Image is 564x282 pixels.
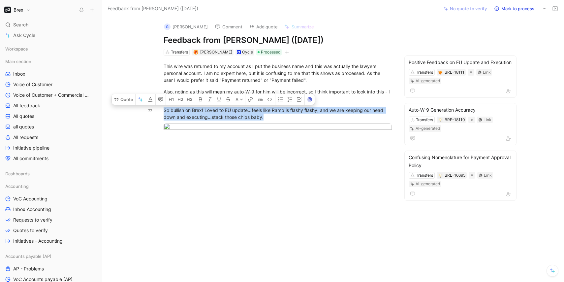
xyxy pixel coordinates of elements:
[484,172,492,179] div: Link
[5,58,31,65] span: Main section
[3,132,99,142] a: All requests
[3,56,99,163] div: Main sectionInboxVoice of CustomerVoice of Customer + Commercial NRR FeedbackAll feedbackAll quot...
[212,22,245,31] button: Comment
[438,173,443,178] button: 💡
[416,125,440,132] div: AI-generated
[3,143,99,153] a: Initiative pipeline
[112,94,135,105] button: Quote
[416,181,440,187] div: AI-generated
[3,101,99,111] a: All feedback
[5,183,29,190] span: Accounting
[3,80,99,89] a: Voice of Customer
[3,169,99,181] div: Dashboards
[3,264,99,274] a: AP - Problems
[14,7,23,13] h1: Brex
[3,111,99,121] a: All quotes
[438,174,442,178] img: 💡
[13,265,44,272] span: AP - Problems
[13,227,48,234] span: Quotes to verify
[13,113,34,120] span: All quotes
[3,5,32,15] button: BrexBrex
[13,71,25,77] span: Inbox
[484,117,491,123] div: Link
[3,56,99,66] div: Main section
[246,22,281,31] button: Add quote
[164,88,392,102] div: Also, noting as this will mean my auto-W-9 for him will be incorrect, so I think important to loo...
[5,170,30,177] span: Dashboards
[13,155,48,162] span: All commitments
[3,181,99,246] div: AccountingVoC AccountingInbox AccountingRequests to verifyQuotes to verifyInitiatives - Accounting
[3,69,99,79] a: Inbox
[13,145,49,151] span: Initiative pipeline
[491,4,537,13] button: Mark to process
[164,63,392,84] div: This wire was returned to my account as I put the business name and this was actually the lawyers...
[234,94,245,105] button: A
[3,215,99,225] a: Requests to verify
[3,20,99,30] div: Search
[194,51,198,54] img: avatar
[13,206,51,213] span: Inbox Accounting
[161,22,211,32] button: G[PERSON_NAME]
[445,172,465,179] div: BRE-16695
[416,69,433,76] div: Transfers
[441,4,490,13] button: No quote to verify
[5,46,28,52] span: Workspace
[409,154,512,169] div: Confusing Nomenclature for Payment Approval Policy
[13,238,63,244] span: Initiatives - Accounting
[242,49,253,55] div: Cycle
[3,169,99,179] div: Dashboards
[3,181,99,191] div: Accounting
[13,134,38,141] span: All requests
[438,118,443,122] button: 💡
[256,49,282,55] div: Processed
[3,251,99,261] div: Accounts payable (AP)
[13,81,52,88] span: Voice of Customer
[3,194,99,204] a: VoC Accounting
[483,69,491,76] div: Link
[13,102,40,109] span: All feedback
[13,21,28,29] span: Search
[13,123,34,130] span: all quotes
[3,236,99,246] a: Initiatives - Accounting
[3,44,99,54] div: Workspace
[171,49,188,55] div: Transfers
[261,49,280,55] span: Processed
[438,71,442,75] img: 🧡
[3,226,99,235] a: Quotes to verify
[3,204,99,214] a: Inbox Accounting
[416,78,440,84] div: AI-generated
[3,154,99,163] a: All commitments
[409,58,512,66] div: Positive Feedback on EU Update and Execution
[409,106,512,114] div: Auto-W-9 Generation Accuracy
[13,31,35,39] span: Ask Cycle
[438,70,443,75] button: 🧡
[4,7,11,13] img: Brex
[292,24,314,30] span: Summarize
[3,122,99,132] a: all quotes
[3,30,99,40] a: Ask Cycle
[5,253,51,260] span: Accounts payable (AP)
[445,69,464,76] div: BRE-18111
[438,118,442,122] img: 💡
[164,35,392,46] h1: Feedback from [PERSON_NAME] ([DATE])
[200,50,232,54] span: [PERSON_NAME]
[416,117,433,123] div: Transfers
[416,172,433,179] div: Transfers
[445,117,465,123] div: BRE-18110
[164,107,392,121] div: So bullish on Brex! Loved to EU update…feels like Ramp is flashy flashy, and we are keeping our h...
[3,90,99,100] a: Voice of Customer + Commercial NRR Feedback
[13,217,52,223] span: Requests to verify
[13,92,92,98] span: Voice of Customer + Commercial NRR Feedback
[108,5,198,13] span: Feedback from [PERSON_NAME] ([DATE])
[164,23,171,30] div: G
[13,195,47,202] span: VoC Accounting
[281,22,317,31] button: Summarize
